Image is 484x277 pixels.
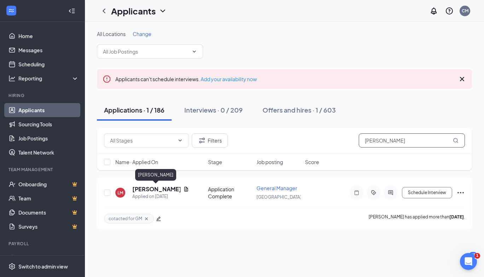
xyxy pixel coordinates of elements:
input: All Job Postings [103,48,189,55]
a: PayrollCrown [18,251,79,265]
iframe: Intercom live chat [460,253,477,270]
p: [PERSON_NAME] has applied more than . [369,214,465,223]
h5: [PERSON_NAME] [132,185,180,193]
div: Interviews · 0 / 209 [184,106,243,114]
div: Hiring [8,92,77,98]
div: Offers and hires · 1 / 603 [263,106,336,114]
a: Sourcing Tools [18,117,79,131]
button: Filter Filters [192,133,228,147]
svg: QuestionInfo [445,7,454,15]
a: Talent Network [18,145,79,159]
a: OnboardingCrown [18,177,79,191]
div: Application Complete [208,186,252,200]
span: [GEOGRAPHIC_DATA] [257,194,301,200]
span: Score [305,158,319,165]
svg: Ellipses [456,188,465,197]
span: 1 [474,253,480,259]
span: Applicants can't schedule interviews. [115,76,257,82]
svg: ChevronDown [177,138,183,143]
svg: Note [352,190,361,195]
span: Job posting [257,158,283,165]
span: cotacted for GM [109,216,142,222]
div: Reporting [18,75,79,82]
a: DocumentsCrown [18,205,79,219]
span: All Locations [97,31,126,37]
svg: ChevronLeft [100,7,108,15]
button: Schedule Interview [402,187,452,198]
div: Applied on [DATE] [132,193,189,200]
span: Change [133,31,151,37]
svg: ChevronDown [191,49,197,54]
svg: ActiveChat [386,190,395,195]
input: All Stages [110,137,174,144]
div: Team Management [8,167,77,173]
svg: Settings [8,263,16,270]
div: CM [462,8,468,14]
div: Applications · 1 / 186 [104,106,165,114]
a: SurveysCrown [18,219,79,234]
a: Add your availability now [201,76,257,82]
svg: ChevronDown [159,7,167,15]
svg: Cross [144,216,149,222]
svg: Collapse [68,7,75,14]
span: Stage [208,158,222,165]
svg: Document [183,186,189,192]
svg: Filter [198,136,206,145]
span: General Manager [257,185,297,191]
svg: ActiveTag [369,190,378,195]
svg: Cross [458,75,466,83]
a: TeamCrown [18,191,79,205]
svg: Error [103,75,111,83]
a: Scheduling [18,57,79,71]
span: Name · Applied On [115,158,158,165]
svg: MagnifyingGlass [453,138,459,143]
div: 63 [469,252,477,258]
h1: Applicants [111,5,156,17]
div: Payroll [8,241,77,247]
svg: Notifications [430,7,438,15]
svg: Analysis [8,75,16,82]
a: Messages [18,43,79,57]
div: [PERSON_NAME] [135,169,176,181]
span: edit [156,216,161,221]
a: Home [18,29,79,43]
div: Switch to admin view [18,263,68,270]
div: LM [117,190,123,196]
b: [DATE] [449,214,464,219]
svg: WorkstreamLogo [8,7,15,14]
a: Applicants [18,103,79,117]
a: Job Postings [18,131,79,145]
input: Search in applications [359,133,465,147]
